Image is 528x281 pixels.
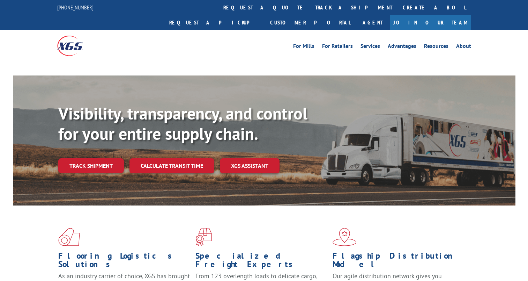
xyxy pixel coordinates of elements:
[390,15,471,30] a: Join Our Team
[58,228,80,246] img: xgs-icon-total-supply-chain-intelligence-red
[333,252,464,272] h1: Flagship Distribution Model
[57,4,94,11] a: [PHONE_NUMBER]
[265,15,356,30] a: Customer Portal
[58,102,307,144] b: Visibility, transparency, and control for your entire supply chain.
[424,43,448,51] a: Resources
[129,158,214,173] a: Calculate transit time
[195,252,327,272] h1: Specialized Freight Experts
[456,43,471,51] a: About
[58,252,190,272] h1: Flooring Logistics Solutions
[356,15,390,30] a: Agent
[293,43,314,51] a: For Mills
[333,228,357,246] img: xgs-icon-flagship-distribution-model-red
[360,43,380,51] a: Services
[388,43,416,51] a: Advantages
[164,15,265,30] a: Request a pickup
[322,43,353,51] a: For Retailers
[195,228,212,246] img: xgs-icon-focused-on-flooring-red
[220,158,280,173] a: XGS ASSISTANT
[58,158,124,173] a: Track shipment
